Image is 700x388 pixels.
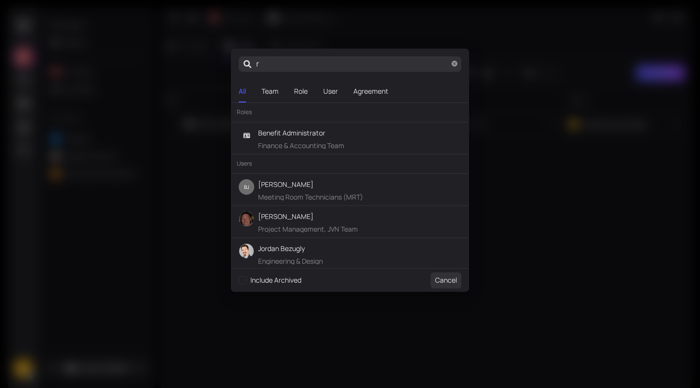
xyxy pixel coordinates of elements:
[231,174,469,206] div: Ben Jones
[244,179,249,195] span: BJ
[323,86,338,97] div: User
[231,206,469,238] div: Jason Beck
[246,275,305,286] span: Include Archived
[231,238,469,270] div: Jordan Bezugly
[353,86,388,97] div: Agreement
[435,275,457,286] span: Cancel
[258,192,363,202] span: Meeting Room Technicians (MRT)
[256,56,454,72] input: Search...
[294,86,308,97] div: Role
[239,244,254,258] img: IpihPIvybC.jpeg
[239,86,246,97] div: All
[258,128,344,138] span: Benefit Administrator
[231,122,469,154] div: Benefit Administrator
[431,272,461,288] button: Cancel
[258,179,363,190] span: [PERSON_NAME]
[231,154,469,174] div: Users
[262,86,279,97] div: Team
[258,211,358,222] span: [PERSON_NAME]
[239,212,254,226] img: CqAlilOCjO.jpeg
[231,103,469,122] div: Roles
[258,224,358,235] span: Project Management, JVN Team
[452,61,457,67] span: close-circle
[258,243,323,254] span: Jordan Bezugly
[258,256,323,267] span: Engineering & Design
[452,60,457,69] span: close-circle
[258,140,344,151] span: Finance & Accounting Team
